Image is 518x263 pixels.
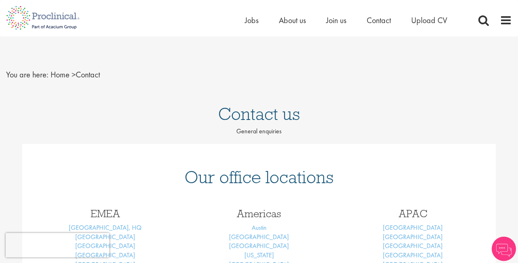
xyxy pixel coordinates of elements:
h3: Americas [188,208,330,219]
a: [GEOGRAPHIC_DATA] [383,233,443,241]
iframe: reCAPTCHA [6,233,109,257]
a: [GEOGRAPHIC_DATA] [383,251,443,259]
a: [GEOGRAPHIC_DATA] [75,233,135,241]
span: > [72,69,76,80]
span: You are here: [6,69,49,80]
a: Jobs [245,15,259,26]
a: [GEOGRAPHIC_DATA] [383,223,443,232]
a: Contact [367,15,391,26]
a: [GEOGRAPHIC_DATA] [229,233,289,241]
a: About us [279,15,306,26]
span: Contact [51,69,100,80]
img: Chatbot [492,237,516,261]
h1: Our office locations [34,168,484,186]
a: [US_STATE] [244,251,274,259]
h3: EMEA [34,208,176,219]
h3: APAC [342,208,484,219]
a: breadcrumb link to Home [51,69,70,80]
a: Upload CV [411,15,447,26]
a: Join us [326,15,346,26]
a: [GEOGRAPHIC_DATA], HQ [69,223,142,232]
a: [GEOGRAPHIC_DATA] [383,242,443,250]
a: Austin [252,223,267,232]
a: [GEOGRAPHIC_DATA] [229,242,289,250]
